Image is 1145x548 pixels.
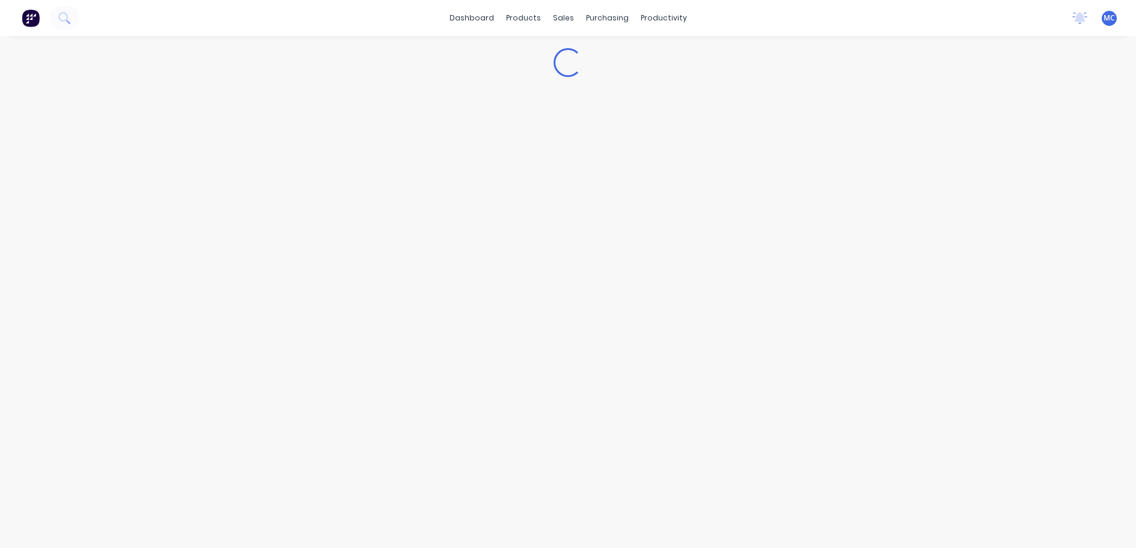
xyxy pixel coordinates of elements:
div: products [500,9,547,27]
div: purchasing [580,9,635,27]
span: MC [1104,13,1115,23]
img: Factory [22,9,40,27]
div: sales [547,9,580,27]
div: productivity [635,9,693,27]
a: dashboard [444,9,500,27]
iframe: Intercom live chat [1104,507,1133,536]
